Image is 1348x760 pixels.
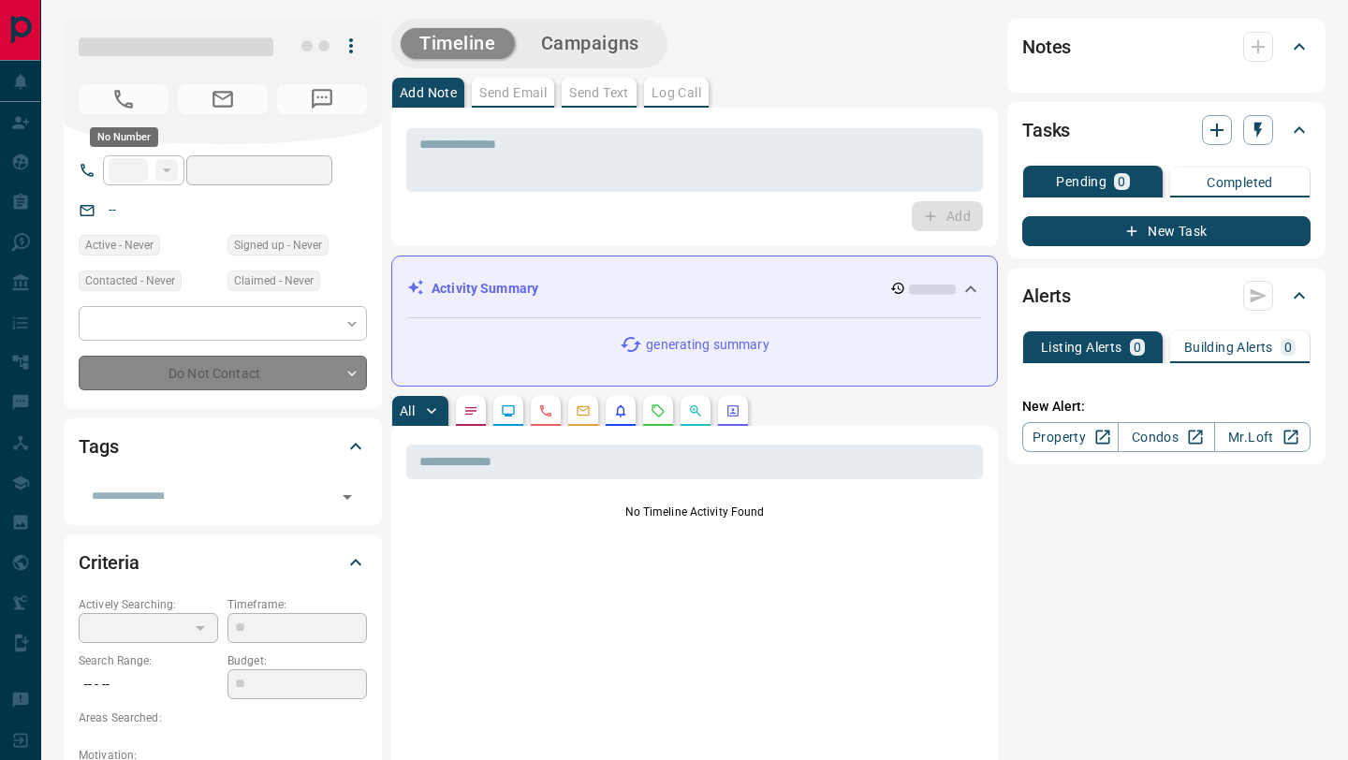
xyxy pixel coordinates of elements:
a: Condos [1118,422,1214,452]
h2: Criteria [79,548,139,577]
p: Search Range: [79,652,218,669]
span: Contacted - Never [85,271,175,290]
svg: Notes [463,403,478,418]
div: Alerts [1022,273,1311,318]
span: Signed up - Never [234,236,322,255]
p: No Timeline Activity Found [406,504,983,520]
p: 0 [1284,341,1292,354]
p: Timeframe: [227,596,367,613]
h2: Tags [79,431,118,461]
svg: Calls [538,403,553,418]
p: generating summary [646,335,769,355]
p: New Alert: [1022,397,1311,417]
span: Claimed - Never [234,271,314,290]
svg: Emails [576,403,591,418]
button: Campaigns [522,28,658,59]
p: Listing Alerts [1041,341,1122,354]
p: 0 [1118,175,1125,188]
a: Property [1022,422,1119,452]
h2: Notes [1022,32,1071,62]
p: All [400,404,415,417]
div: Tasks [1022,108,1311,153]
div: Activity Summary [407,271,982,306]
p: -- - -- [79,669,218,700]
p: Completed [1207,176,1273,189]
p: Building Alerts [1184,341,1273,354]
svg: Listing Alerts [613,403,628,418]
button: New Task [1022,216,1311,246]
p: Areas Searched: [79,709,367,726]
p: Budget: [227,652,367,669]
svg: Agent Actions [725,403,740,418]
svg: Lead Browsing Activity [501,403,516,418]
a: -- [109,202,116,217]
p: Pending [1056,175,1106,188]
button: Timeline [401,28,515,59]
p: 0 [1134,341,1141,354]
div: Tags [79,424,367,469]
p: Add Note [400,86,457,99]
p: Activity Summary [432,279,538,299]
svg: Requests [651,403,666,418]
h2: Alerts [1022,281,1071,311]
div: No Number [90,127,158,147]
svg: Opportunities [688,403,703,418]
span: No Number [277,84,367,114]
h2: Tasks [1022,115,1070,145]
a: Mr.Loft [1214,422,1311,452]
span: No Number [79,84,168,114]
span: Active - Never [85,236,154,255]
div: Notes [1022,24,1311,69]
div: Do Not Contact [79,356,367,390]
button: Open [334,484,360,510]
p: Actively Searching: [79,596,218,613]
span: No Email [178,84,268,114]
div: Criteria [79,540,367,585]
